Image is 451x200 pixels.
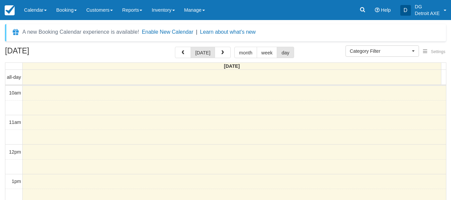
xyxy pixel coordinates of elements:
[9,90,21,95] span: 10am
[431,49,445,54] span: Settings
[142,29,193,35] button: Enable New Calendar
[234,47,257,58] button: month
[419,47,449,57] button: Settings
[7,74,21,80] span: all-day
[400,5,411,16] div: D
[415,10,440,17] p: Detroit AXE
[350,48,410,54] span: Category Filter
[277,47,294,58] button: day
[5,5,15,15] img: checkfront-main-nav-mini-logo.png
[5,47,89,59] h2: [DATE]
[9,149,21,155] span: 12pm
[196,29,197,35] span: |
[381,7,391,13] span: Help
[22,28,139,36] div: A new Booking Calendar experience is available!
[346,45,419,57] button: Category Filter
[12,179,21,184] span: 1pm
[191,47,215,58] button: [DATE]
[224,63,240,69] span: [DATE]
[375,8,380,12] i: Help
[257,47,277,58] button: week
[9,120,21,125] span: 11am
[200,29,256,35] a: Learn about what's new
[415,3,440,10] p: DG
